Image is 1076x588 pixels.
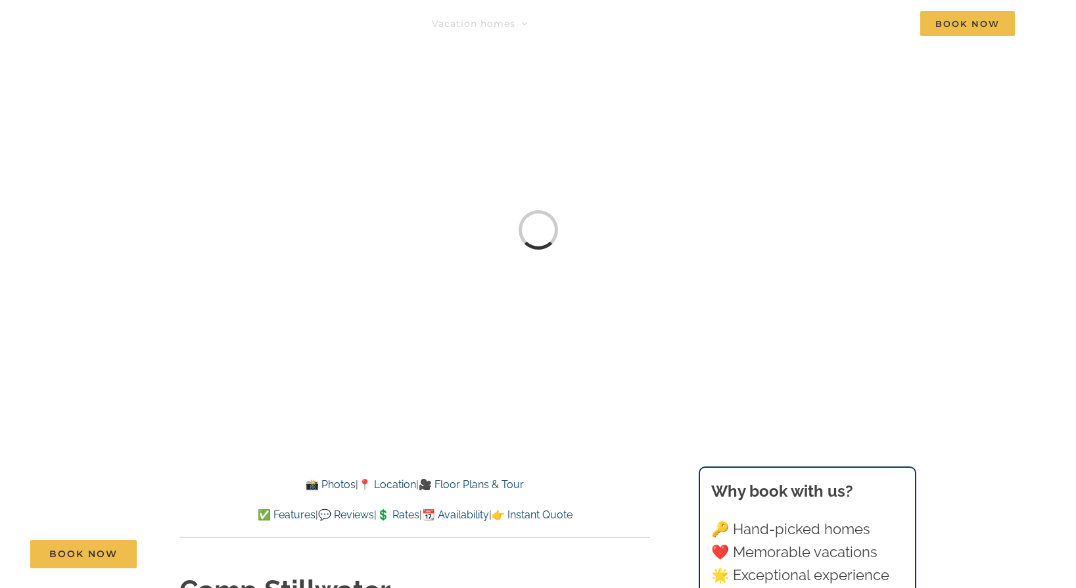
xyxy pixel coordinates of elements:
[432,11,528,37] a: Vacation homes
[61,14,284,43] img: Branson Family Retreats Logo
[422,509,489,521] a: 📆 Availability
[49,549,118,560] span: Book Now
[711,480,903,503] h3: Why book with us?
[318,509,374,521] a: 💬 Reviews
[711,518,903,587] p: 🔑 Hand-picked homes ❤️ Memorable vacations 🌟 Exceptional experience
[179,476,650,493] p: | |
[557,19,623,28] span: Things to do
[519,210,558,250] div: Loading...
[849,19,891,28] span: Contact
[432,19,515,28] span: Vacation homes
[419,478,524,491] a: 🎥 Floor Plans & Tour
[776,19,807,28] span: About
[665,11,746,37] a: Deals & More
[849,11,891,37] a: Contact
[306,478,356,491] a: 📸 Photos
[358,478,416,491] a: 📍 Location
[258,509,316,521] a: ✅ Features
[432,11,1015,37] nav: Main Menu
[557,11,636,37] a: Things to do
[179,507,650,524] p: | | | |
[920,11,1015,36] span: Book Now
[776,11,820,37] a: About
[492,509,573,521] a: 👉 Instant Quote
[30,540,137,568] a: Book Now
[665,19,734,28] span: Deals & More
[377,509,419,521] a: 💲 Rates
